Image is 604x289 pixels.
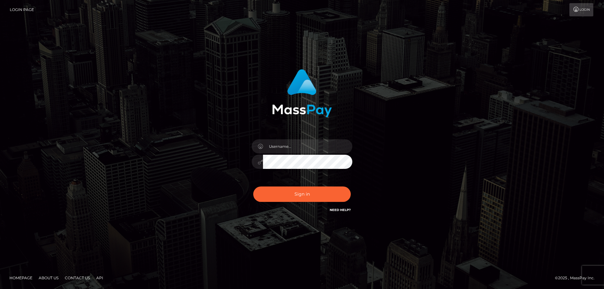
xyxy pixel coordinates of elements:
div: © 2025 , MassPay Inc. [555,275,599,281]
button: Sign in [253,186,351,202]
a: API [94,273,106,283]
a: Contact Us [62,273,92,283]
a: Login [569,3,593,16]
a: Homepage [7,273,35,283]
img: MassPay Login [272,69,332,117]
a: Login Page [10,3,34,16]
a: Need Help? [330,208,351,212]
input: Username... [263,139,352,153]
a: About Us [36,273,61,283]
